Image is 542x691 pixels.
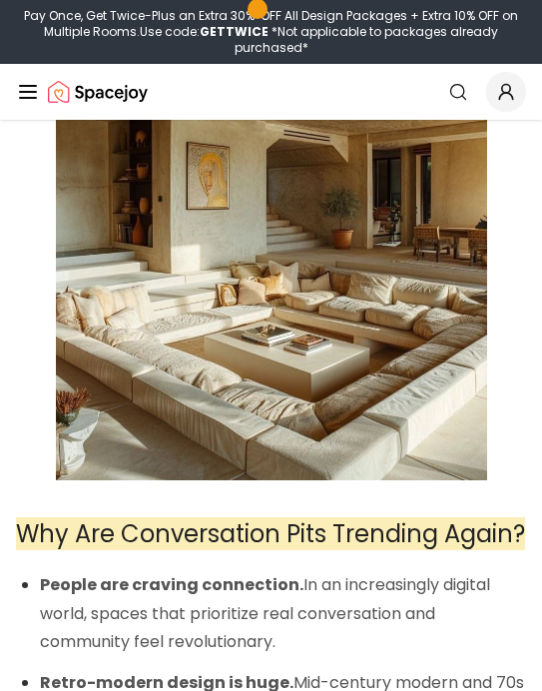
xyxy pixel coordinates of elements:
strong: People are craving connection. [40,573,303,596]
span: Why Are Conversation Pits Trending Again? [16,517,525,550]
span: *Not applicable to packages already purchased* [235,23,499,56]
nav: Global [16,64,526,120]
b: GETTWICE [200,23,269,40]
span: Use code: [140,23,269,40]
a: Spacejoy [48,72,148,112]
img: Spacejoy Logo [48,72,148,112]
p: In an increasingly digital world, spaces that prioritize real conversation and community feel rev... [40,571,526,657]
div: Pay Once, Get Twice-Plus an Extra 30% OFF All Design Packages + Extra 10% OFF on Multiple Rooms. [8,8,534,56]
